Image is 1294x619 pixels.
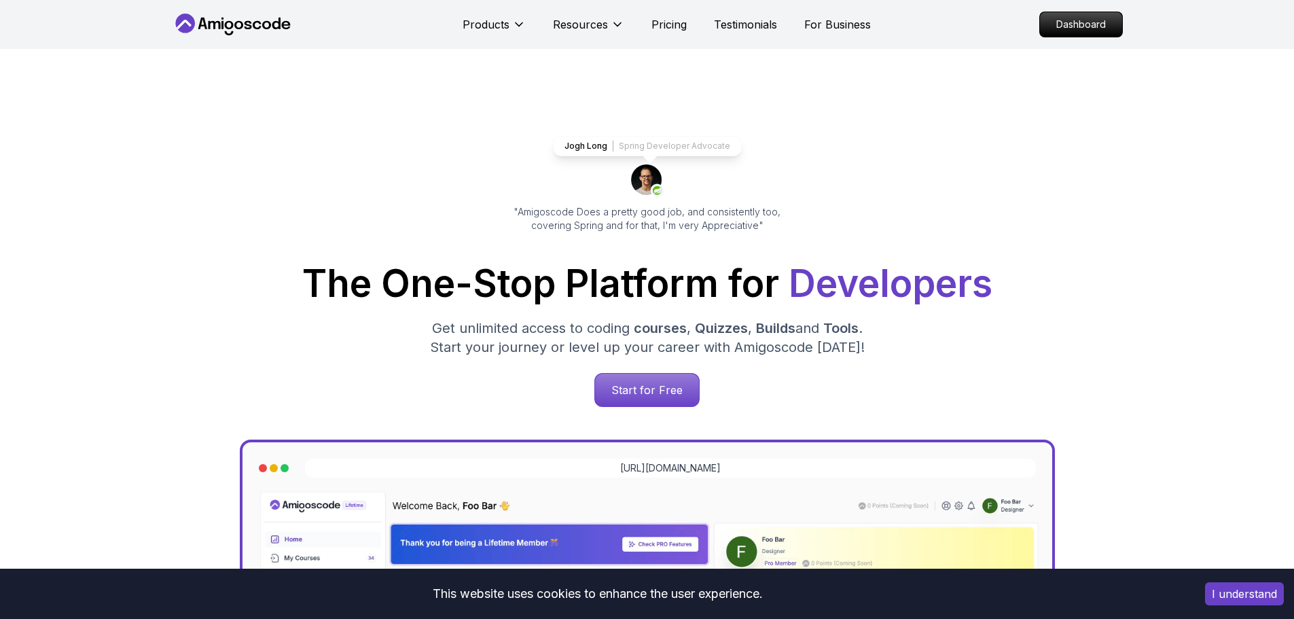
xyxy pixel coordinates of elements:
iframe: chat widget [1237,565,1280,605]
p: Get unlimited access to coding , , and . Start your journey or level up your career with Amigosco... [419,319,876,357]
span: Developers [789,261,992,306]
div: This website uses cookies to enhance the user experience. [10,579,1185,609]
p: Dashboard [1040,12,1122,37]
p: Start for Free [595,374,699,406]
a: Dashboard [1039,12,1123,37]
a: For Business [804,16,871,33]
button: Accept cookies [1205,582,1284,605]
a: Start for Free [594,373,700,407]
p: Spring Developer Advocate [619,141,730,152]
p: Products [463,16,509,33]
h1: The One-Stop Platform for [183,265,1112,302]
span: Builds [756,320,795,336]
span: Tools [823,320,859,336]
span: Quizzes [695,320,748,336]
a: Pricing [651,16,687,33]
iframe: chat widget [1036,319,1280,558]
p: Resources [553,16,608,33]
button: Products [463,16,526,43]
span: courses [634,320,687,336]
p: Jogh Long [564,141,607,152]
a: Testimonials [714,16,777,33]
img: josh long [631,164,664,197]
a: [URL][DOMAIN_NAME] [620,461,721,475]
button: Resources [553,16,624,43]
p: "Amigoscode Does a pretty good job, and consistently too, covering Spring and for that, I'm very ... [495,205,799,232]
